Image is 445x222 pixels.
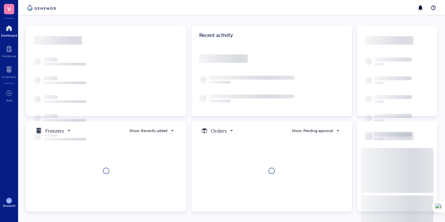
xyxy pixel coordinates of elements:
h5: Orders [211,127,227,135]
div: Inventory [2,75,16,79]
div: Notebook [2,54,16,58]
div: Show: Recently added [129,128,168,134]
div: Recent activity [191,26,352,44]
a: Notebook [2,44,16,58]
div: Add [6,98,12,102]
div: Dashboard [1,33,17,37]
div: Account [3,204,16,207]
a: Inventory [2,64,16,79]
img: genemod-logo [26,4,58,12]
span: LL [7,199,11,203]
h5: Freezers [45,127,64,135]
div: Show: Pending approval [292,128,333,134]
span: V [7,5,11,13]
a: Dashboard [1,23,17,37]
